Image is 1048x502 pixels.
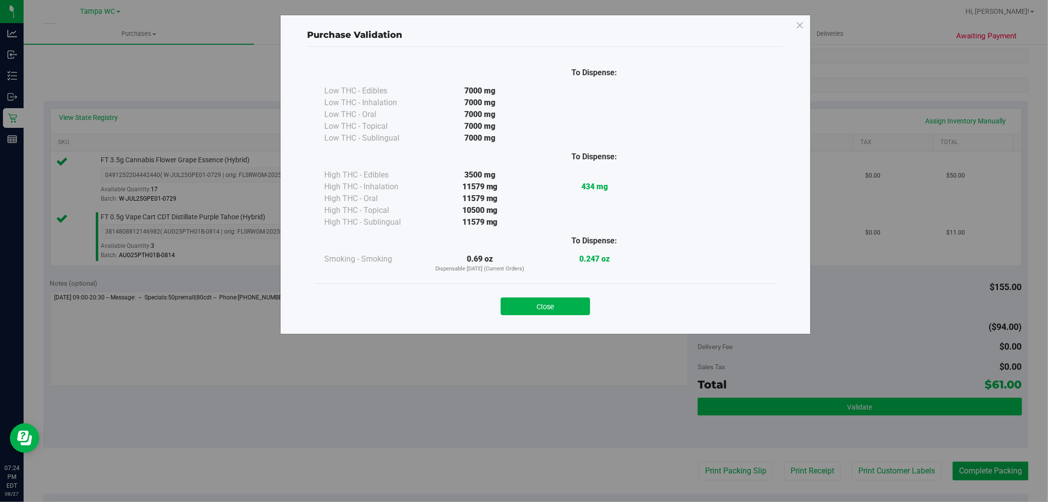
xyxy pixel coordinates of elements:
div: High THC - Inhalation [324,181,423,193]
div: 10500 mg [423,205,537,216]
div: To Dispense: [537,67,651,79]
div: 7000 mg [423,109,537,120]
div: Low THC - Topical [324,120,423,132]
div: 11579 mg [423,193,537,205]
div: To Dispense: [537,235,651,247]
div: 0.69 oz [423,253,537,273]
button: Close [501,297,590,315]
div: 11579 mg [423,181,537,193]
div: 7000 mg [423,85,537,97]
span: Purchase Validation [307,30,402,40]
div: Smoking - Smoking [324,253,423,265]
div: High THC - Edibles [324,169,423,181]
iframe: Resource center [10,423,39,453]
div: High THC - Sublingual [324,216,423,228]
div: High THC - Topical [324,205,423,216]
strong: 434 mg [581,182,608,191]
div: To Dispense: [537,151,651,163]
div: 7000 mg [423,97,537,109]
div: High THC - Oral [324,193,423,205]
strong: 0.247 oz [579,254,610,264]
div: Low THC - Sublingual [324,132,423,144]
p: Dispensable [DATE] (Current Orders) [423,265,537,273]
div: 3500 mg [423,169,537,181]
div: Low THC - Oral [324,109,423,120]
div: Low THC - Edibles [324,85,423,97]
div: 11579 mg [423,216,537,228]
div: 7000 mg [423,120,537,132]
div: Low THC - Inhalation [324,97,423,109]
div: 7000 mg [423,132,537,144]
